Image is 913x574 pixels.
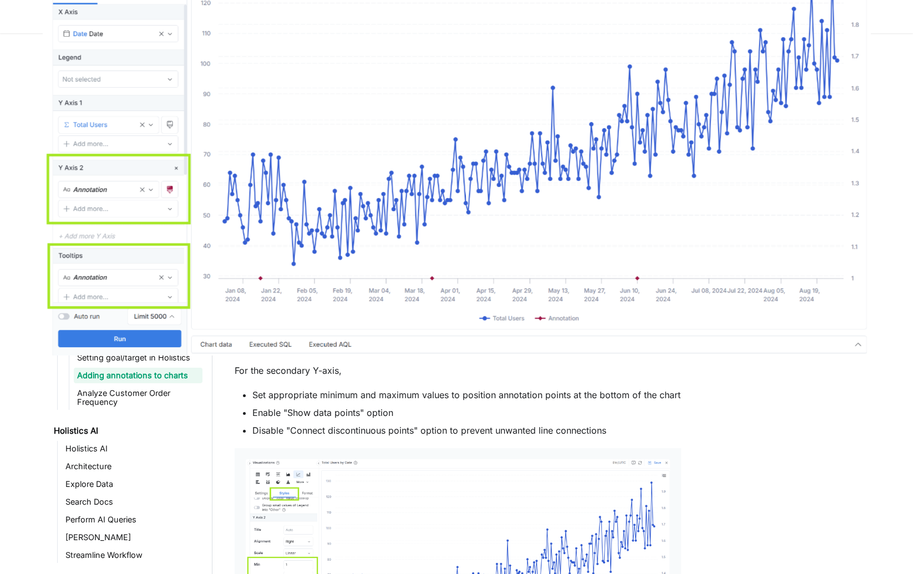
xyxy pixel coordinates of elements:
a: Setting goal/target in Holistics [74,350,202,365]
a: Holistics AI [62,441,202,456]
a: Architecture [62,459,202,474]
a: Search Docs [62,494,202,510]
a: Perform AI Queries [62,512,202,527]
li: Enable "Show data points" option [252,406,681,419]
li: Disable "Connect discontinuous points" option to prevent unwanted line connections [252,424,681,437]
a: Adding annotations to charts [74,368,202,383]
a: [PERSON_NAME] [62,530,202,545]
a: Explore Data [62,476,202,492]
a: Streamline Workflow [62,547,202,563]
a: Analyze Customer Order Frequency [74,385,202,410]
li: Set appropriate minimum and maximum values to position annotation points at the bottom of the chart [252,388,681,402]
a: Holistics AI [50,423,202,439]
p: For the secondary Y-axis, [235,364,681,377]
